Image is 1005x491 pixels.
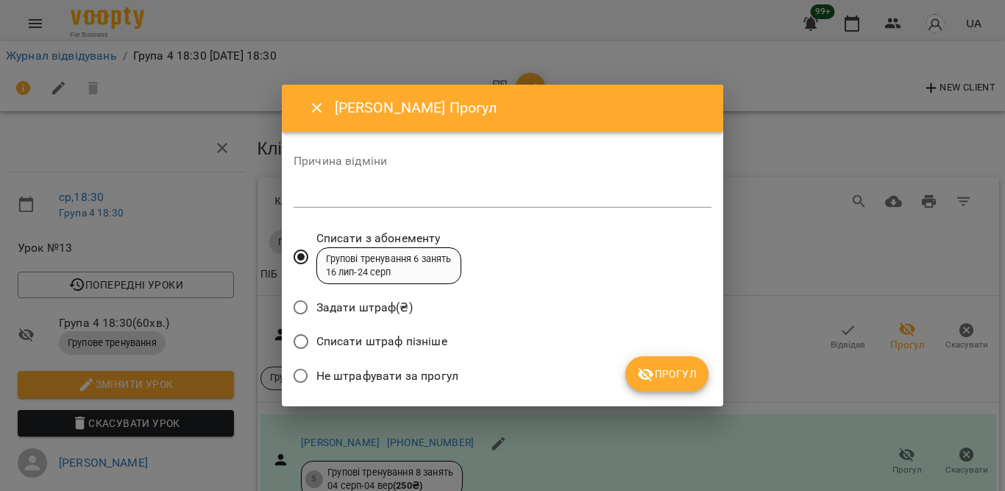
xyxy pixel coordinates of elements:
button: Прогул [625,356,709,392]
span: Прогул [637,365,697,383]
span: Списати з абонементу [316,230,461,247]
label: Причина відміни [294,155,711,167]
h6: [PERSON_NAME] Прогул [335,96,706,119]
div: Групові тренування 6 занять 16 лип - 24 серп [326,252,452,280]
span: Задати штраф(₴) [316,299,413,317]
span: Списати штраф пізніше [316,333,447,350]
button: Close [299,91,335,126]
span: Не штрафувати за прогул [316,367,458,385]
